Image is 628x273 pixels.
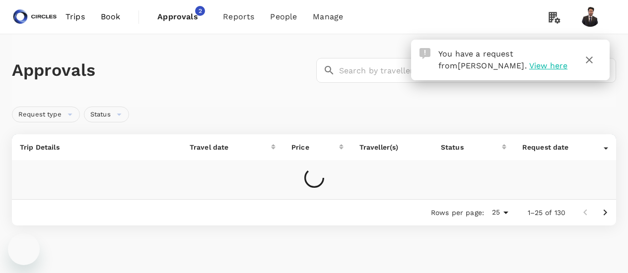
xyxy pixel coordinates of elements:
[190,142,271,152] div: Travel date
[313,11,343,23] span: Manage
[84,107,129,122] div: Status
[529,61,567,70] span: View here
[488,205,512,219] div: 25
[291,142,339,152] div: Price
[339,58,617,83] input: Search by travellers, trips, or destination
[101,11,121,23] span: Book
[20,142,174,152] p: Trip Details
[441,142,502,152] div: Status
[12,107,80,122] div: Request type
[580,7,600,27] img: Hassan Mujtaba
[431,208,484,218] p: Rows per page:
[12,110,68,119] span: Request type
[270,11,297,23] span: People
[223,11,254,23] span: Reports
[157,11,207,23] span: Approvals
[359,142,425,152] p: Traveller(s)
[528,208,565,218] p: 1–25 of 130
[8,233,40,265] iframe: Button to launch messaging window
[595,203,615,222] button: Go to next page
[12,60,312,81] h1: Approvals
[419,48,430,59] img: Approval Request
[438,49,527,70] span: You have a request from .
[522,142,604,152] div: Request date
[12,6,58,28] img: Circles
[84,110,117,119] span: Status
[195,6,205,16] span: 2
[458,61,525,70] span: [PERSON_NAME]
[66,11,85,23] span: Trips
